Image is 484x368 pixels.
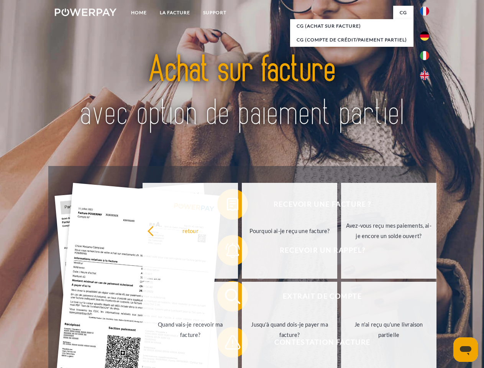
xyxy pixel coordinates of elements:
a: LA FACTURE [153,6,197,20]
div: Pourquoi ai-je reçu une facture? [246,225,333,236]
img: it [420,51,429,60]
img: title-powerpay_fr.svg [73,37,411,147]
img: en [420,71,429,80]
a: CG (Compte de crédit/paiement partiel) [290,33,413,47]
a: CG (achat sur facture) [290,19,413,33]
div: retour [147,225,233,236]
div: Je n'ai reçu qu'une livraison partielle [346,319,432,340]
a: CG [393,6,413,20]
img: de [420,31,429,41]
div: Quand vais-je recevoir ma facture? [147,319,233,340]
iframe: Bouton de lancement de la fenêtre de messagerie [453,337,478,362]
div: Jusqu'à quand dois-je payer ma facture? [246,319,333,340]
img: logo-powerpay-white.svg [55,8,116,16]
div: Avez-vous reçu mes paiements, ai-je encore un solde ouvert? [346,220,432,241]
a: Avez-vous reçu mes paiements, ai-je encore un solde ouvert? [341,183,436,279]
a: Support [197,6,233,20]
img: fr [420,7,429,16]
a: Home [125,6,153,20]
